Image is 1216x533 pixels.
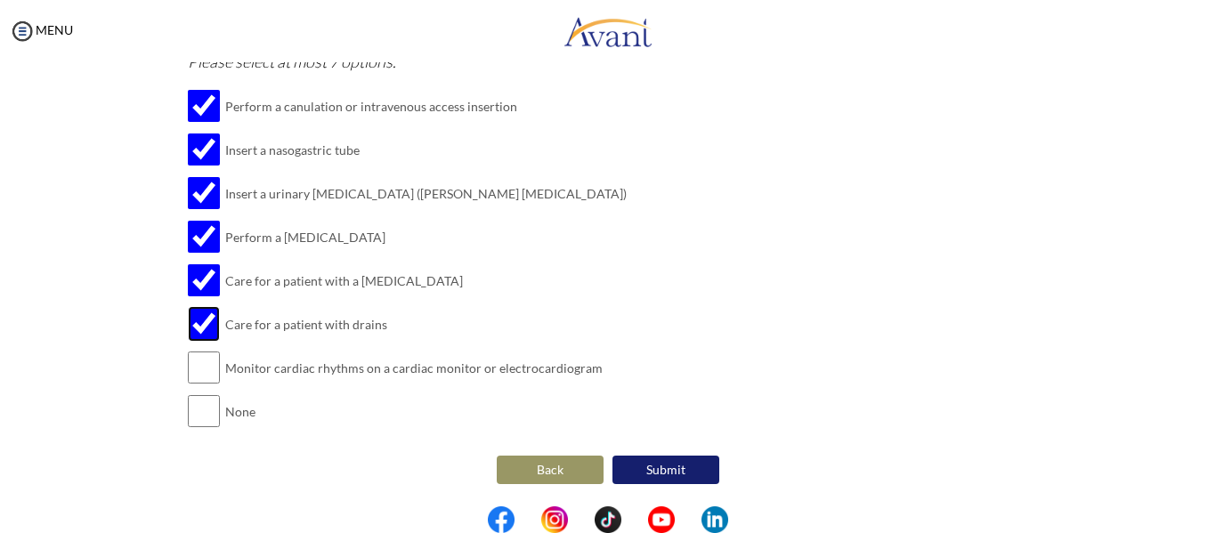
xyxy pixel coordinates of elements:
[621,506,648,533] img: blank.png
[515,506,541,533] img: blank.png
[612,456,719,484] button: Submit
[225,85,627,128] td: Perform a canulation or intravenous access insertion
[497,456,604,484] button: Back
[701,506,728,533] img: li.png
[225,346,627,390] td: Monitor cardiac rhythms on a cardiac monitor or electrocardiogram
[188,52,396,71] i: Please select at most 7 options.
[225,128,627,172] td: Insert a nasogastric tube
[595,506,621,533] img: tt.png
[9,22,73,37] a: MENU
[563,4,653,58] img: logo.png
[568,506,595,533] img: blank.png
[675,506,701,533] img: blank.png
[648,506,675,533] img: yt.png
[488,506,515,533] img: fb.png
[225,172,627,215] td: Insert a urinary [MEDICAL_DATA] ([PERSON_NAME] [MEDICAL_DATA])
[225,259,627,303] td: Care for a patient with a [MEDICAL_DATA]
[541,506,568,533] img: in.png
[225,303,627,346] td: Care for a patient with drains
[9,18,36,44] img: icon-menu.png
[225,215,627,259] td: Perform a [MEDICAL_DATA]
[225,390,627,433] td: None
